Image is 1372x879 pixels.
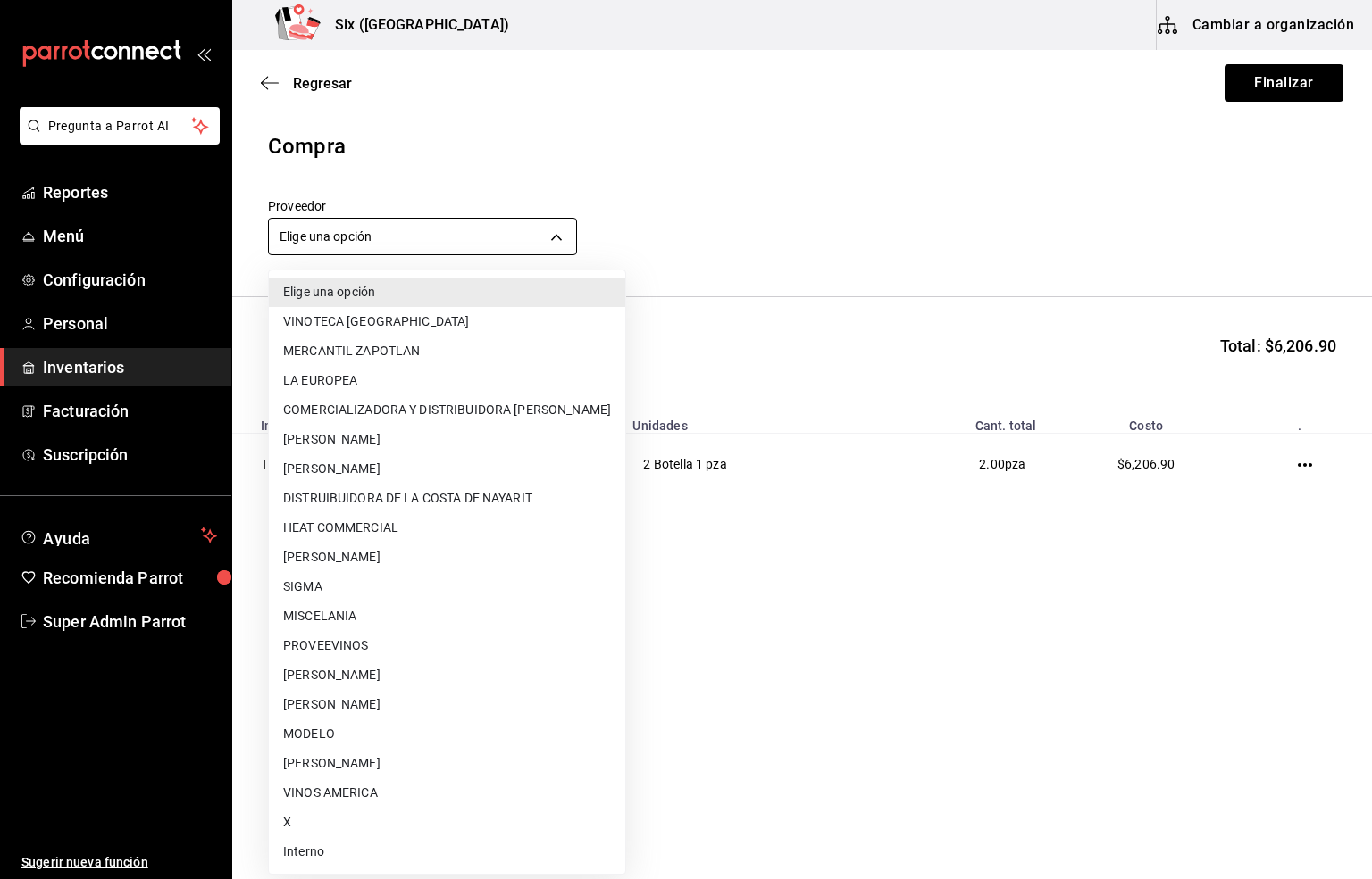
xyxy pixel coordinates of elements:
li: Elige una opción [269,278,625,307]
li: X [269,808,625,837]
li: LA EUROPEA [269,366,625,395]
li: [PERSON_NAME] [269,425,625,454]
li: COMERCIALIZADORA Y DISTRIBUIDORA [PERSON_NAME] [269,395,625,425]
li: SIGMA [269,572,625,601]
li: HEAT COMMERCIAL [269,513,625,543]
li: [PERSON_NAME] [269,454,625,484]
li: [PERSON_NAME] [269,690,625,719]
li: MODELO [269,719,625,749]
li: VINOTECA [GEOGRAPHIC_DATA] [269,307,625,336]
li: MERCANTIL ZAPOTLAN [269,336,625,366]
li: MISCELANIA [269,601,625,631]
li: PROVEEVINOS [269,631,625,660]
li: [PERSON_NAME] [269,660,625,690]
li: [PERSON_NAME] [269,749,625,778]
li: VINOS AMERICA [269,778,625,808]
li: Interno [269,837,625,867]
li: [PERSON_NAME] [269,543,625,572]
li: DISTRUIBUIDORA DE LA COSTA DE NAYARIT [269,484,625,513]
